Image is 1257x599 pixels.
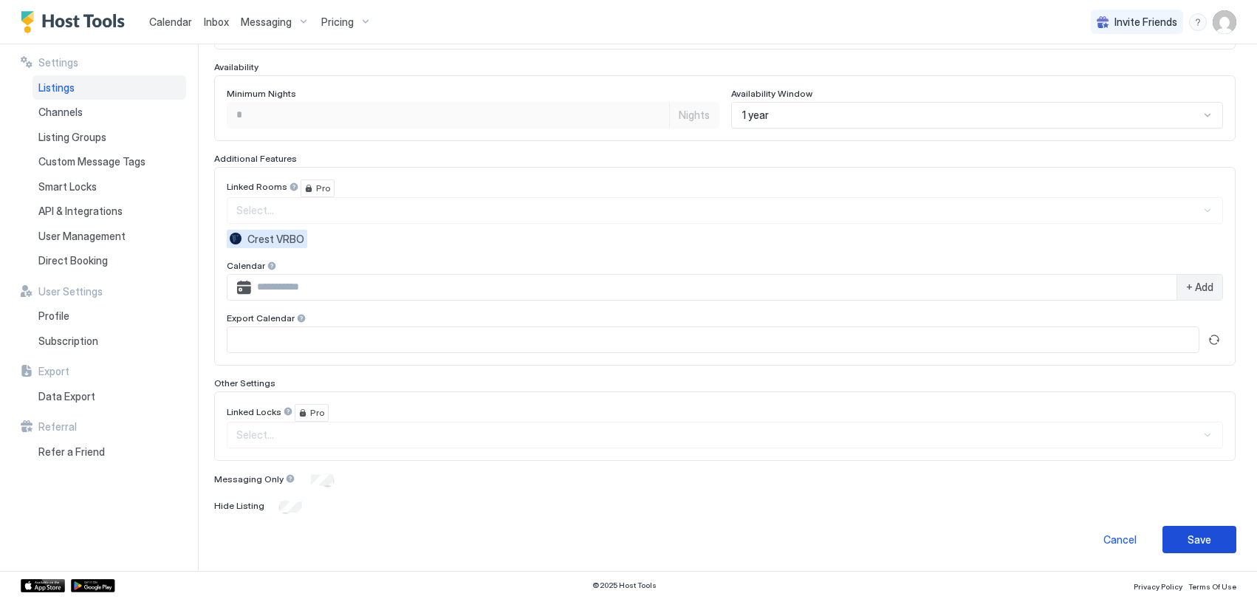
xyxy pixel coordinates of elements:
[1134,582,1182,591] span: Privacy Policy
[227,88,296,99] span: Minimum Nights
[32,75,186,100] a: Listings
[227,103,669,128] input: Input Field
[38,56,78,69] span: Settings
[21,579,65,592] a: App Store
[204,14,229,30] a: Inbox
[214,473,284,485] span: Messaging Only
[1188,582,1236,591] span: Terms Of Use
[227,327,1199,352] input: Input Field
[1083,526,1157,553] button: Cancel
[227,406,281,417] span: Linked Locks
[38,309,69,323] span: Profile
[214,153,297,164] span: Additional Features
[1213,10,1236,34] div: User profile
[38,254,108,267] span: Direct Booking
[1188,578,1236,593] a: Terms Of Use
[227,181,287,192] span: Linked Rooms
[71,579,115,592] a: Google Play Store
[227,260,265,271] span: Calendar
[38,106,83,119] span: Channels
[1188,532,1211,547] div: Save
[38,445,105,459] span: Refer a Friend
[38,155,145,168] span: Custom Message Tags
[149,14,192,30] a: Calendar
[1114,16,1177,29] span: Invite Friends
[32,329,186,354] a: Subscription
[227,312,295,324] span: Export Calendar
[38,180,97,194] span: Smart Locks
[32,149,186,174] a: Custom Message Tags
[32,125,186,150] a: Listing Groups
[316,182,331,195] span: Pro
[32,100,186,125] a: Channels
[321,16,354,29] span: Pricing
[1134,578,1182,593] a: Privacy Policy
[592,581,657,590] span: © 2025 Host Tools
[38,81,75,95] span: Listings
[1186,281,1213,294] span: + Add
[38,230,126,243] span: User Management
[149,16,192,28] span: Calendar
[38,131,106,144] span: Listing Groups
[679,109,710,122] span: Nights
[214,61,258,72] span: Availability
[32,304,186,329] a: Profile
[38,205,123,218] span: API & Integrations
[38,420,77,434] span: Referral
[38,390,95,403] span: Data Export
[1189,13,1207,31] div: menu
[32,224,186,249] a: User Management
[38,335,98,348] span: Subscription
[32,439,186,465] a: Refer a Friend
[251,275,1176,300] input: Input Field
[21,11,131,33] a: Host Tools Logo
[15,549,50,584] iframe: Intercom live chat
[214,500,264,511] span: Hide Listing
[731,88,812,99] span: Availability Window
[32,384,186,409] a: Data Export
[32,248,186,273] a: Direct Booking
[247,233,304,246] span: Crest VRBO
[214,377,275,389] span: Other Settings
[1162,526,1236,553] button: Save
[1103,532,1137,547] div: Cancel
[204,16,229,28] span: Inbox
[241,16,292,29] span: Messaging
[32,199,186,224] a: API & Integrations
[742,109,769,122] span: 1 year
[32,174,186,199] a: Smart Locks
[38,285,103,298] span: User Settings
[1205,331,1223,349] button: Refresh
[38,365,69,378] span: Export
[310,406,325,420] span: Pro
